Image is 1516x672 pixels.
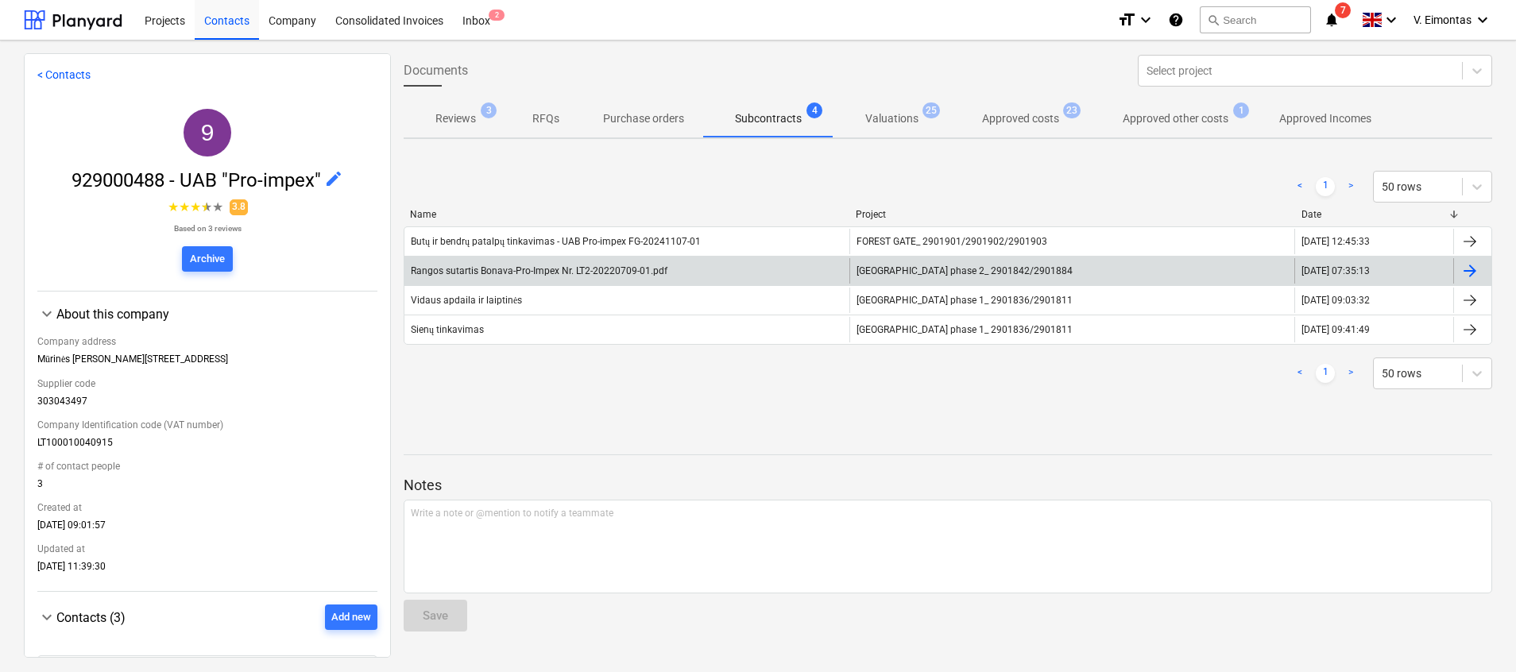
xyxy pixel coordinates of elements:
[56,307,377,322] div: About this company
[37,323,377,578] div: About this company
[37,413,377,437] div: Company Identification code (VAT number)
[37,454,377,478] div: # of contact people
[37,561,377,578] div: [DATE] 11:39:30
[1341,177,1360,196] a: Next page
[527,110,565,127] p: RFQs
[1207,14,1220,26] span: search
[1123,110,1228,127] p: Approved other costs
[1382,10,1401,29] i: keyboard_arrow_down
[865,110,918,127] p: Valuations
[1301,209,1448,220] div: Date
[1136,10,1155,29] i: keyboard_arrow_down
[404,476,1492,495] p: Notes
[37,304,377,323] div: About this company
[168,223,248,234] p: Based on 3 reviews
[184,109,231,156] div: 929000488
[1341,364,1360,383] a: Next page
[857,265,1073,276] span: LAKE TOWN phase 2_ 2901842/2901884
[331,608,371,627] div: Add new
[37,396,377,413] div: 303043497
[1279,110,1371,127] p: Approved Incomes
[37,537,377,561] div: Updated at
[168,198,179,217] span: ★
[857,324,1073,335] span: LAKE TOWN phase 1_ 2901836/2901811
[190,198,201,217] span: ★
[1233,102,1249,118] span: 1
[1290,177,1309,196] a: Previous page
[806,102,822,118] span: 4
[1414,14,1472,26] span: V. Eimontas
[37,496,377,519] div: Created at
[37,608,56,627] span: keyboard_arrow_down
[1168,10,1184,29] i: Knowledge base
[1301,236,1370,247] div: [DATE] 12:45:33
[37,437,377,454] div: LT100010040915
[1301,324,1370,335] div: [DATE] 09:41:49
[212,198,223,217] span: ★
[735,110,802,127] p: Subcontracts
[1301,265,1370,276] div: [DATE] 07:35:13
[1324,10,1340,29] i: notifications
[1200,6,1311,33] button: Search
[56,610,126,625] span: Contacts (3)
[1335,2,1351,18] span: 7
[1301,295,1370,306] div: [DATE] 09:03:32
[37,304,56,323] span: keyboard_arrow_down
[37,68,91,81] a: < Contacts
[37,478,377,496] div: 3
[182,246,233,272] button: Archive
[856,209,1289,220] div: Project
[37,372,377,396] div: Supplier code
[857,236,1047,247] span: FOREST GATE_ 2901901/2901902/2901903
[325,604,377,630] button: Add new
[324,169,343,188] span: edit
[435,110,476,127] p: Reviews
[1473,10,1492,29] i: keyboard_arrow_down
[410,209,843,220] div: Name
[1117,10,1136,29] i: format_size
[1063,102,1081,118] span: 23
[411,324,484,336] div: Sienų tinkavimas
[922,102,940,118] span: 25
[201,119,215,145] span: 9
[201,198,212,217] span: ★
[489,10,505,21] span: 2
[411,236,701,248] div: Butų ir bendrų patalpų tinkavimas - UAB Pro-impex FG-20241107-01
[411,295,522,307] div: Vidaus apdaila ir laiptinės
[230,199,248,214] span: 3.8
[603,110,684,127] p: Purchase orders
[481,102,497,118] span: 3
[37,604,377,630] div: Contacts (3)Add new
[179,198,190,217] span: ★
[404,61,468,80] span: Documents
[37,330,377,353] div: Company address
[1316,364,1335,383] a: Page 1 is your current page
[1290,364,1309,383] a: Previous page
[982,110,1059,127] p: Approved costs
[857,295,1073,306] span: LAKE TOWN phase 1_ 2901836/2901811
[37,353,377,372] div: Mūrinės [PERSON_NAME][STREET_ADDRESS]
[37,519,377,537] div: [DATE] 09:01:57
[190,250,225,268] div: Archive
[72,169,324,191] span: 929000488 - UAB "Pro-impex"
[411,265,667,276] div: Rangos sutartis Bonava-Pro-Impex Nr. LT2-20220709-01.pdf
[1316,177,1335,196] a: Page 1 is your current page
